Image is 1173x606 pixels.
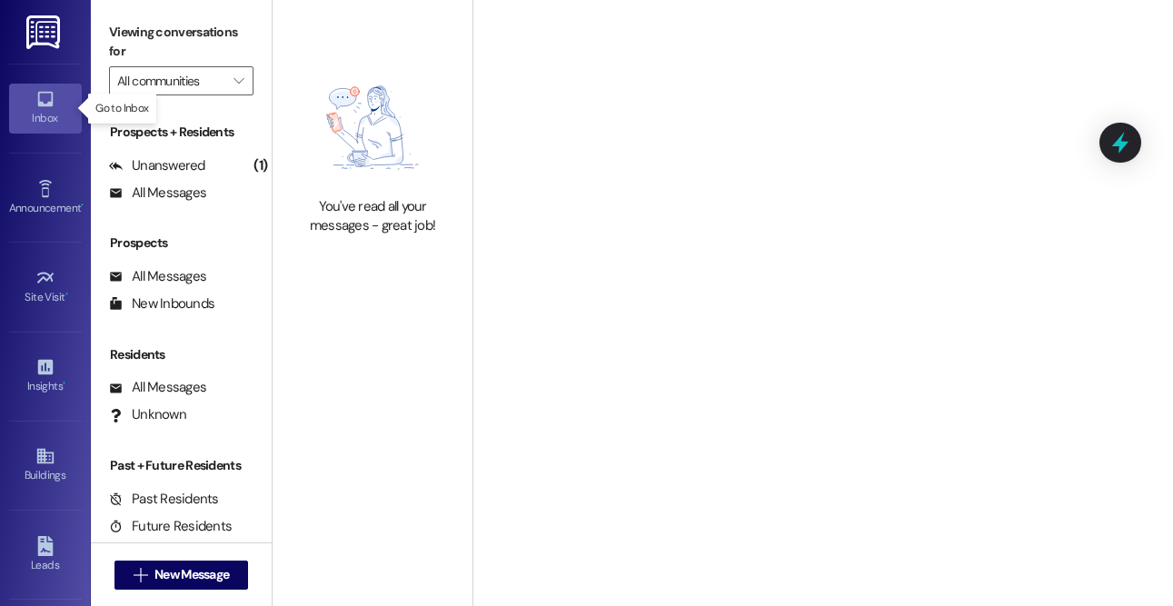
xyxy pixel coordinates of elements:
a: Insights • [9,352,82,401]
div: Prospects + Residents [91,123,272,142]
i:  [134,568,147,582]
div: Unanswered [109,156,205,175]
div: All Messages [109,378,206,397]
span: New Message [154,565,229,584]
img: empty-state [293,67,452,188]
i:  [234,74,244,88]
label: Viewing conversations for [109,18,253,66]
a: Inbox [9,84,82,133]
a: Buildings [9,441,82,490]
div: All Messages [109,267,206,286]
div: Past Residents [109,490,219,509]
div: Future Residents [109,517,232,536]
img: ResiDesk Logo [26,15,64,49]
p: Go to Inbox [95,101,148,116]
div: Residents [91,345,272,364]
a: Site Visit • [9,263,82,312]
span: • [65,288,68,301]
button: New Message [114,561,249,590]
div: You've read all your messages - great job! [293,197,452,236]
span: • [81,199,84,212]
div: New Inbounds [109,294,214,313]
div: Unknown [109,405,186,424]
div: (1) [249,152,272,180]
a: Leads [9,531,82,580]
span: • [63,377,65,390]
input: All communities [117,66,224,95]
div: Prospects [91,233,272,253]
div: Past + Future Residents [91,456,272,475]
div: All Messages [109,184,206,203]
